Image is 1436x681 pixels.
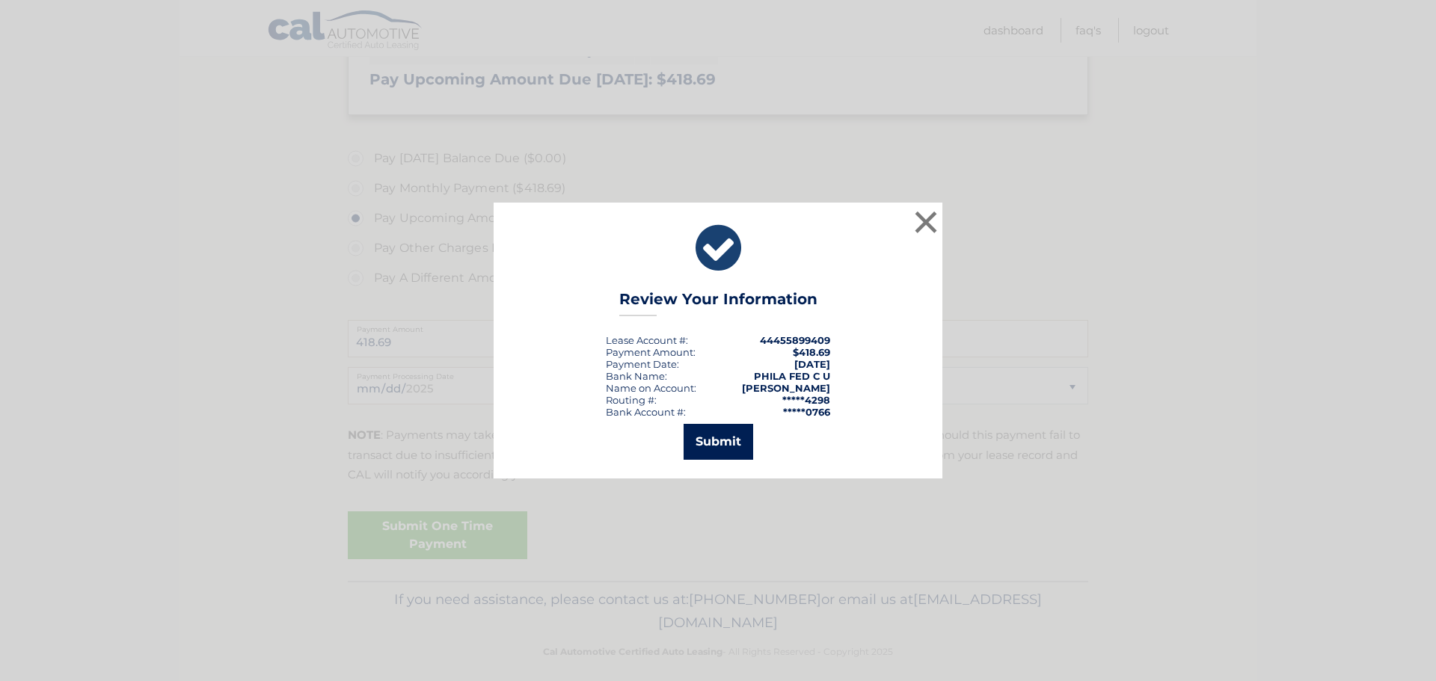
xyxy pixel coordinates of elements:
[793,346,830,358] span: $418.69
[760,334,830,346] strong: 44455899409
[606,382,696,394] div: Name on Account:
[911,207,941,237] button: ×
[606,406,686,418] div: Bank Account #:
[606,358,677,370] span: Payment Date
[684,424,753,460] button: Submit
[606,358,679,370] div: :
[742,382,830,394] strong: [PERSON_NAME]
[606,394,657,406] div: Routing #:
[606,370,667,382] div: Bank Name:
[619,290,817,316] h3: Review Your Information
[606,346,696,358] div: Payment Amount:
[606,334,688,346] div: Lease Account #:
[754,370,830,382] strong: PHILA FED C U
[794,358,830,370] span: [DATE]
